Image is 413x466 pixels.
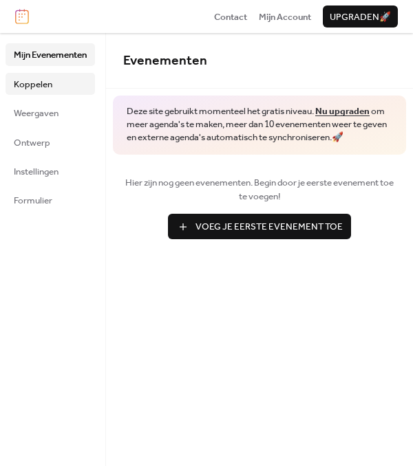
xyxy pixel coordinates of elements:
[14,136,50,150] span: Ontwerp
[259,10,311,24] span: Mijn Account
[123,48,207,74] span: Evenementen
[14,194,52,208] span: Formulier
[123,214,396,238] a: Voeg Je Eerste Evenement Toe
[214,10,247,24] span: Contact
[14,107,59,120] span: Weergaven
[6,43,95,65] a: Mijn Evenementen
[323,5,398,27] button: Upgraden🚀
[123,176,396,204] span: Hier zijn nog geen evenementen. Begin door je eerste evenement toe te voegen!
[6,131,95,153] a: Ontwerp
[168,214,351,238] button: Voeg Je Eerste Evenement Toe
[6,73,95,95] a: Koppelen
[14,165,59,179] span: Instellingen
[127,105,392,144] span: Deze site gebruikt momenteel het gratis niveau. om meer agenda's te maken, meer dan 10 evenemente...
[315,102,370,120] a: Nu upgraden
[195,220,343,234] span: Voeg Je Eerste Evenement Toe
[6,102,95,124] a: Weergaven
[14,78,52,91] span: Koppelen
[6,189,95,211] a: Formulier
[330,10,391,24] span: Upgraden 🚀
[6,160,95,182] a: Instellingen
[259,10,311,23] a: Mijn Account
[15,9,29,24] img: logo
[14,48,87,62] span: Mijn Evenementen
[214,10,247,23] a: Contact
